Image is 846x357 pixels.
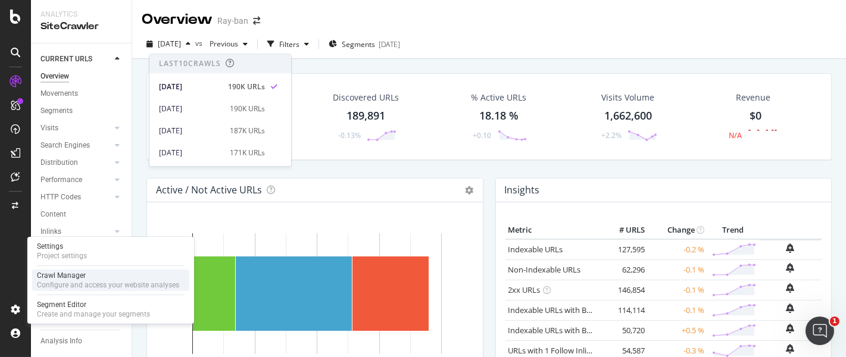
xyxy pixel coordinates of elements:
div: 189,891 [346,108,385,124]
a: URLs with 1 Follow Inlink [508,345,596,356]
div: bell-plus [786,324,795,333]
div: Configure and access your website analyses [37,280,179,290]
th: Change [648,221,707,239]
div: Ray-ban [217,15,248,27]
div: % Active URLs [472,92,527,104]
td: +0.5 % [648,320,707,340]
div: Settings [37,242,87,251]
button: Filters [263,35,314,54]
td: -0.1 % [648,259,707,280]
a: Indexable URLs with Bad H1 [508,305,608,315]
span: 1 [830,317,839,326]
div: Project settings [37,251,87,261]
div: SiteCrawler [40,20,122,33]
div: Crawl Manager [37,271,179,280]
a: Analysis Info [40,335,123,347]
div: bell-plus [786,243,795,253]
a: Movements [40,87,123,100]
a: Non-Indexable URLs [508,264,581,275]
div: -0.13% [338,130,361,140]
div: [DATE] [159,126,223,136]
span: Revenue [736,92,770,104]
td: 127,595 [600,239,648,260]
div: arrow-right-arrow-left [253,17,260,25]
iframe: Intercom live chat [806,317,834,345]
div: Overview [142,10,213,30]
a: Content [40,208,123,221]
a: 2xx URLs [508,284,541,295]
div: Create and manage your segments [37,309,150,319]
h4: Insights [505,182,540,198]
a: Performance [40,174,111,186]
h4: Active / Not Active URLs [156,182,262,198]
div: 190K URLs [230,104,265,114]
span: 2025 Sep. 28th [158,39,181,49]
a: Crawl ManagerConfigure and access your website analyses [32,270,189,291]
td: 146,854 [600,280,648,300]
div: Content [40,208,66,221]
div: bell-plus [786,263,795,273]
a: Distribution [40,156,111,169]
div: Analytics [40,10,122,20]
div: bell-plus [786,344,795,353]
a: Visits [40,122,111,134]
span: Segments [342,39,375,49]
div: 18.18 % [479,108,519,124]
a: CURRENT URLS [40,53,111,65]
div: +0.10 [473,130,492,140]
th: Trend [707,221,759,239]
div: [DATE] [379,39,400,49]
a: Indexable URLs with Bad Description [508,325,638,336]
button: [DATE] [142,35,195,54]
button: Segments[DATE] [324,35,405,54]
div: Visits [40,122,58,134]
a: Overview [40,70,123,83]
div: 187K URLs [230,126,265,136]
th: # URLS [600,221,648,239]
td: -0.1 % [648,300,707,320]
a: Search Engines [40,139,111,152]
a: Segments [40,105,123,117]
a: HTTP Codes [40,191,111,203]
div: Overview [40,70,69,83]
div: [DATE] [159,148,223,158]
a: Indexable URLs [508,244,563,255]
div: 1,662,600 [604,108,652,124]
td: 62,296 [600,259,648,280]
div: Distribution [40,156,78,169]
div: Analysis Info [40,335,82,347]
span: Previous [205,39,238,49]
div: +2.2% [601,130,622,140]
div: Visits Volume [601,92,654,104]
th: Metric [505,221,601,239]
a: SettingsProject settings [32,240,189,262]
div: Last 10 Crawls [159,59,221,69]
td: 114,114 [600,300,648,320]
div: N/A [729,130,742,140]
div: HTTP Codes [40,191,81,203]
div: CURRENT URLS [40,53,92,65]
td: -0.2 % [648,239,707,260]
div: Segment Editor [37,300,150,309]
div: [DATE] [159,104,223,114]
i: Options [466,186,474,195]
div: bell-plus [786,283,795,293]
div: Search Engines [40,139,90,152]
div: 171K URLs [230,148,265,158]
div: bell-plus [786,303,795,313]
div: 190K URLs [228,82,265,92]
div: Filters [279,39,299,49]
a: Inlinks [40,226,111,238]
span: vs [195,38,205,48]
td: 50,720 [600,320,648,340]
div: Discovered URLs [333,92,399,104]
button: Previous [205,35,252,54]
span: $0 [750,108,761,123]
td: -0.1 % [648,280,707,300]
a: Segment EditorCreate and manage your segments [32,299,189,320]
div: Performance [40,174,82,186]
div: Inlinks [40,226,61,238]
div: [DATE] [159,82,221,92]
div: Movements [40,87,78,100]
div: Segments [40,105,73,117]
